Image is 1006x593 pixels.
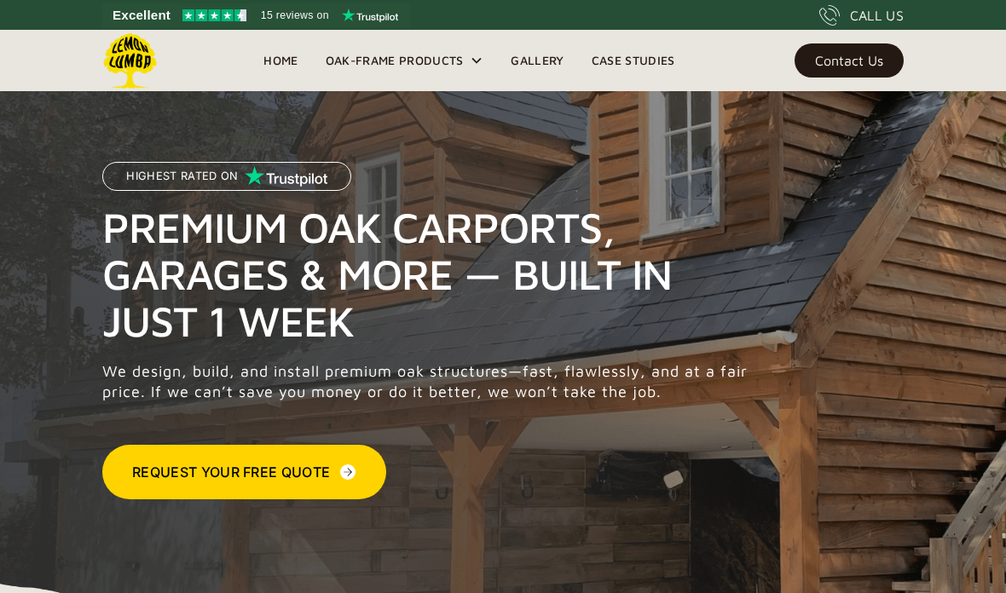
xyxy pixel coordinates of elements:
[102,361,757,402] p: We design, build, and install premium oak structures—fast, flawlessly, and at a fair price. If we...
[819,5,904,26] a: CALL US
[578,48,689,73] a: Case Studies
[126,170,238,182] p: Highest Rated on
[113,5,171,26] span: Excellent
[102,204,757,344] h1: Premium Oak Carports, Garages & More — Built in Just 1 Week
[497,48,577,73] a: Gallery
[815,55,883,66] div: Contact Us
[182,9,246,21] img: Trustpilot 4.5 stars
[312,30,498,91] div: Oak-Frame Products
[795,43,904,78] a: Contact Us
[132,462,330,482] div: Request Your Free Quote
[850,5,904,26] div: CALL US
[342,9,398,22] img: Trustpilot logo
[102,162,351,204] a: Highest Rated on
[261,5,329,26] span: 15 reviews on
[326,50,464,71] div: Oak-Frame Products
[102,3,410,27] a: See Lemon Lumba reviews on Trustpilot
[102,445,386,499] a: Request Your Free Quote
[250,48,311,73] a: Home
